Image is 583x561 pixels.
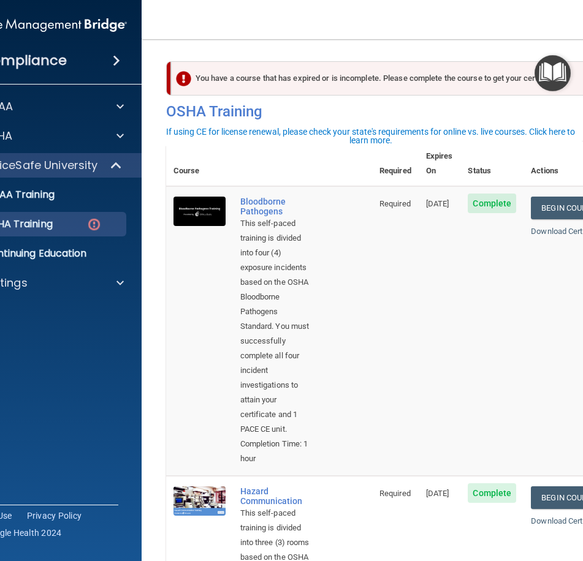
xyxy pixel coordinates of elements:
a: Privacy Policy [27,510,82,522]
img: danger-circle.6113f641.png [86,217,102,232]
span: [DATE] [426,199,449,208]
a: Bloodborne Pathogens [240,197,311,216]
th: Course [166,141,233,186]
button: Open Resource Center [535,55,571,91]
iframe: Drift Widget Chat Controller [371,474,568,523]
span: Required [379,199,411,208]
div: This self-paced training is divided into four (4) exposure incidents based on the OSHA Bloodborne... [240,216,311,437]
th: Status [460,141,524,186]
a: Hazard Communication [240,486,311,506]
th: Expires On [419,141,461,186]
span: Complete [468,194,516,213]
button: If using CE for license renewal, please check your state's requirements for online vs. live cours... [158,126,583,146]
th: Required [372,141,419,186]
div: Completion Time: 1 hour [240,437,311,466]
img: exclamation-circle-solid-danger.72ef9ffc.png [176,71,191,86]
div: If using CE for license renewal, please check your state's requirements for online vs. live cours... [160,127,581,145]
